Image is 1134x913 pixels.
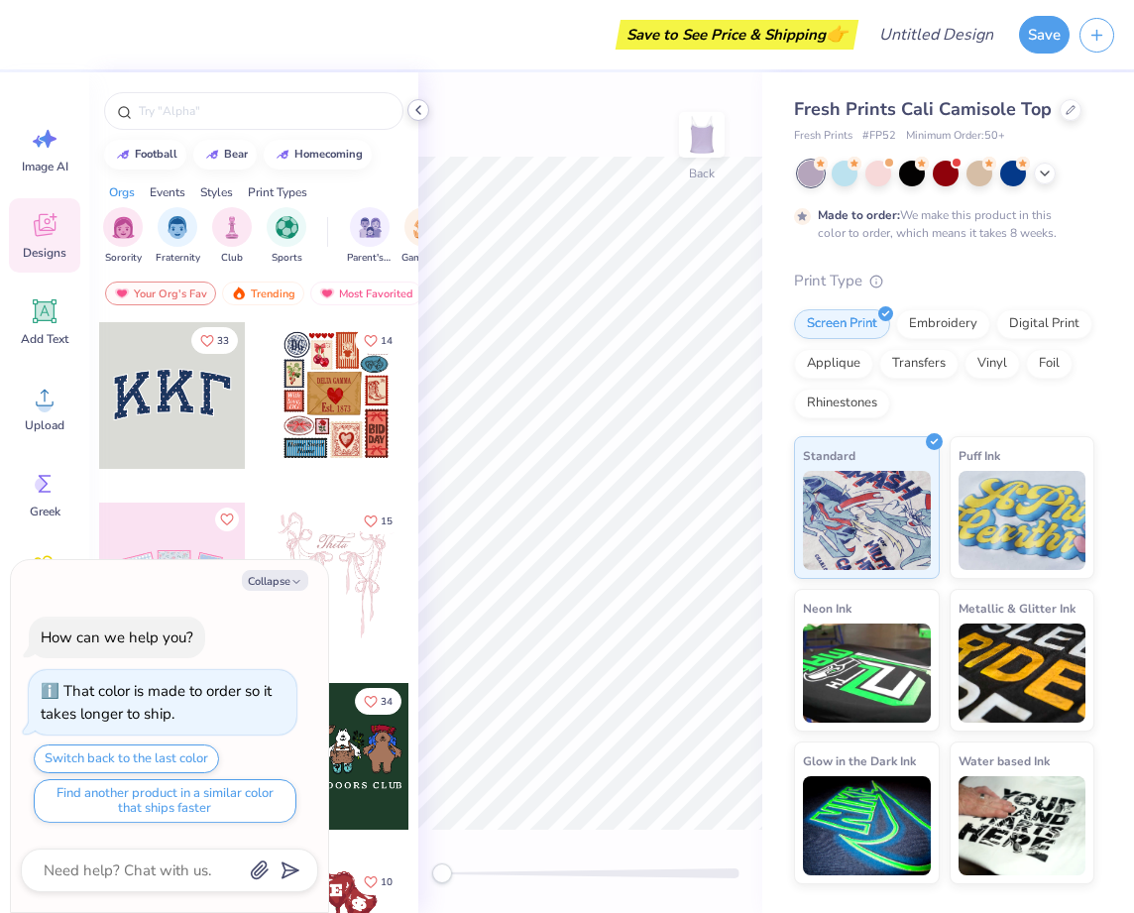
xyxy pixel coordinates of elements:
img: Metallic & Glitter Ink [959,624,1086,723]
div: football [135,149,177,160]
div: Print Type [794,270,1094,292]
button: filter button [156,207,200,266]
div: Back [689,165,715,182]
button: Like [355,688,401,715]
img: Standard [803,471,931,570]
span: Image AI [22,159,68,174]
span: Parent's Weekend [347,251,393,266]
div: Styles [200,183,233,201]
button: bear [193,140,257,170]
span: Add Text [21,331,68,347]
span: # FP52 [862,128,896,145]
input: Untitled Design [863,15,1009,55]
span: Neon Ink [803,598,851,619]
button: Find another product in a similar color that ships faster [34,779,296,823]
button: Like [215,508,239,531]
div: Save to See Price & Shipping [621,20,853,50]
span: 👉 [826,22,848,46]
span: Upload [25,417,64,433]
img: Club Image [221,216,243,239]
div: Embroidery [896,309,990,339]
div: homecoming [294,149,363,160]
img: trending.gif [231,286,247,300]
img: Sorority Image [112,216,135,239]
span: Club [221,251,243,266]
button: filter button [212,207,252,266]
div: Screen Print [794,309,890,339]
img: Back [682,115,722,155]
span: Puff Ink [959,445,1000,466]
span: Fresh Prints [794,128,852,145]
div: Digital Print [996,309,1092,339]
img: Parent's Weekend Image [359,216,382,239]
div: Vinyl [964,349,1020,379]
div: That color is made to order so it takes longer to ship. [41,681,272,724]
div: How can we help you? [41,628,193,647]
img: Glow in the Dark Ink [803,776,931,875]
button: filter button [103,207,143,266]
span: Fresh Prints Cali Camisole Top [794,97,1052,121]
div: Your Org's Fav [105,282,216,305]
div: filter for Parent's Weekend [347,207,393,266]
span: Fraternity [156,251,200,266]
strong: Made to order: [818,207,900,223]
button: homecoming [264,140,372,170]
img: Neon Ink [803,624,931,723]
div: Orgs [109,183,135,201]
button: Like [355,327,401,354]
img: Fraternity Image [167,216,188,239]
span: Glow in the Dark Ink [803,750,916,771]
button: filter button [267,207,306,266]
div: We make this product in this color to order, which means it takes 8 weeks. [818,206,1062,242]
button: Switch back to the last color [34,744,219,773]
div: filter for Sorority [103,207,143,266]
span: Metallic & Glitter Ink [959,598,1076,619]
div: bear [224,149,248,160]
span: 15 [381,516,393,526]
span: Game Day [401,251,447,266]
button: Save [1019,16,1070,54]
span: 14 [381,336,393,346]
div: Transfers [879,349,959,379]
span: Greek [30,504,60,519]
input: Try "Alpha" [137,101,391,121]
span: Sports [272,251,302,266]
div: Print Types [248,183,307,201]
img: Game Day Image [413,216,436,239]
button: football [104,140,186,170]
button: Collapse [242,570,308,591]
div: Events [150,183,185,201]
img: most_fav.gif [319,286,335,300]
button: filter button [347,207,393,266]
img: Puff Ink [959,471,1086,570]
span: Standard [803,445,855,466]
span: Designs [23,245,66,261]
button: Like [191,327,238,354]
span: Sorority [105,251,142,266]
div: Rhinestones [794,389,890,418]
div: Foil [1026,349,1073,379]
img: trend_line.gif [115,149,131,161]
div: Accessibility label [432,863,452,883]
img: Sports Image [276,216,298,239]
div: Applique [794,349,873,379]
div: filter for Fraternity [156,207,200,266]
img: Water based Ink [959,776,1086,875]
span: 33 [217,336,229,346]
div: filter for Club [212,207,252,266]
img: most_fav.gif [114,286,130,300]
img: trend_line.gif [204,149,220,161]
img: trend_line.gif [275,149,290,161]
div: Most Favorited [310,282,422,305]
button: filter button [401,207,447,266]
div: filter for Sports [267,207,306,266]
button: Like [355,508,401,534]
span: Minimum Order: 50 + [906,128,1005,145]
div: filter for Game Day [401,207,447,266]
span: 10 [381,877,393,887]
div: Trending [222,282,304,305]
span: 34 [381,697,393,707]
button: Like [355,868,401,895]
span: Water based Ink [959,750,1050,771]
